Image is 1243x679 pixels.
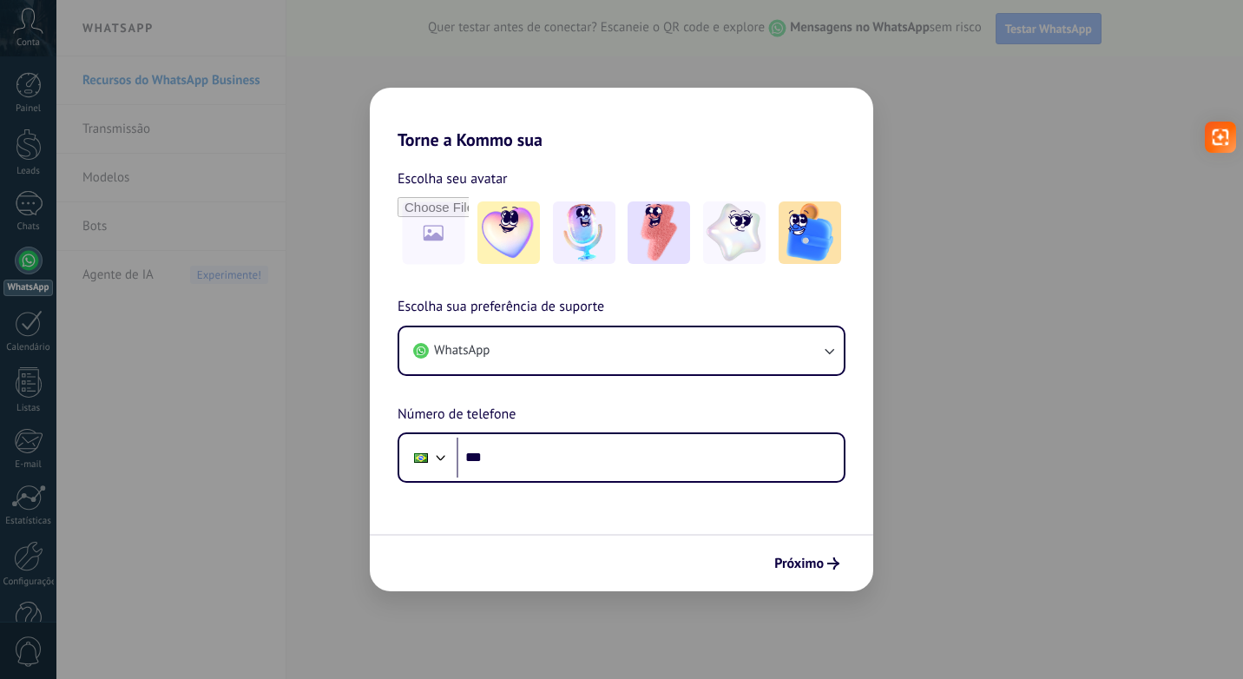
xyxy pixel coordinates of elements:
[774,557,824,570] span: Próximo
[398,404,516,426] span: Número de telefone
[477,201,540,264] img: -1.jpeg
[434,342,490,359] span: WhatsApp
[398,296,604,319] span: Escolha sua preferência de suporte
[399,327,844,374] button: WhatsApp
[553,201,615,264] img: -2.jpeg
[779,201,841,264] img: -5.jpeg
[628,201,690,264] img: -3.jpeg
[370,88,873,150] h2: Torne a Kommo sua
[404,439,437,476] div: Brazil: + 55
[703,201,766,264] img: -4.jpeg
[398,168,508,190] span: Escolha seu avatar
[766,549,847,578] button: Próximo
